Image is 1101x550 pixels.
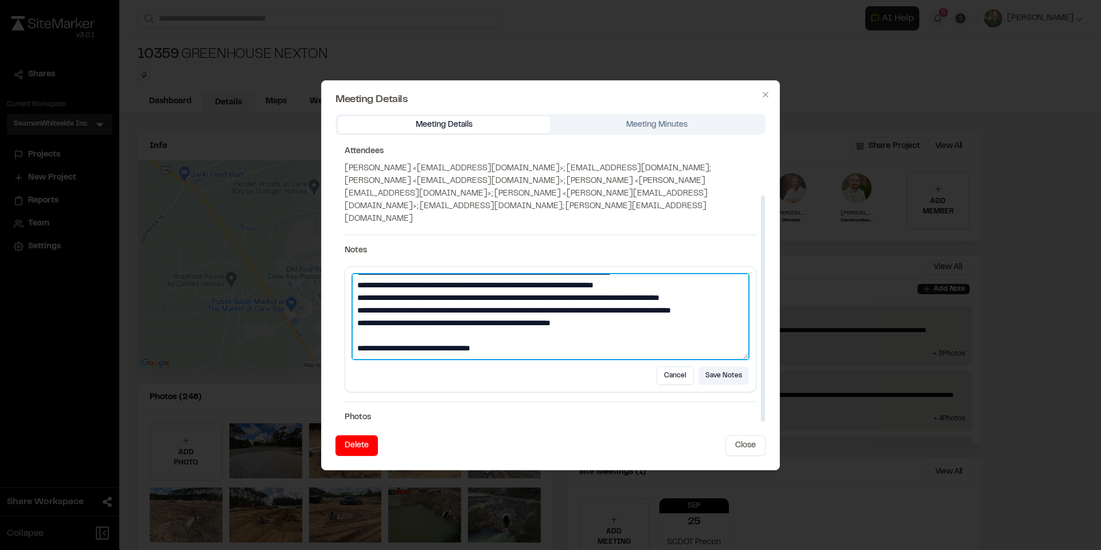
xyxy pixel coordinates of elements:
h3: Photos [345,411,756,424]
h3: Attendees [345,145,756,158]
button: Meeting Minutes [550,116,763,134]
h3: Notes [345,244,756,257]
button: Save Notes [698,366,749,385]
h2: Meeting Details [335,95,766,105]
button: Close [725,435,766,456]
button: Meeting Details [338,116,550,134]
button: Delete [335,435,378,456]
p: [PERSON_NAME] <[EMAIL_ADDRESS][DOMAIN_NAME]>; [EMAIL_ADDRESS][DOMAIN_NAME]; [PERSON_NAME] <[EMAIL... [345,162,756,225]
button: Cancel [657,366,694,385]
